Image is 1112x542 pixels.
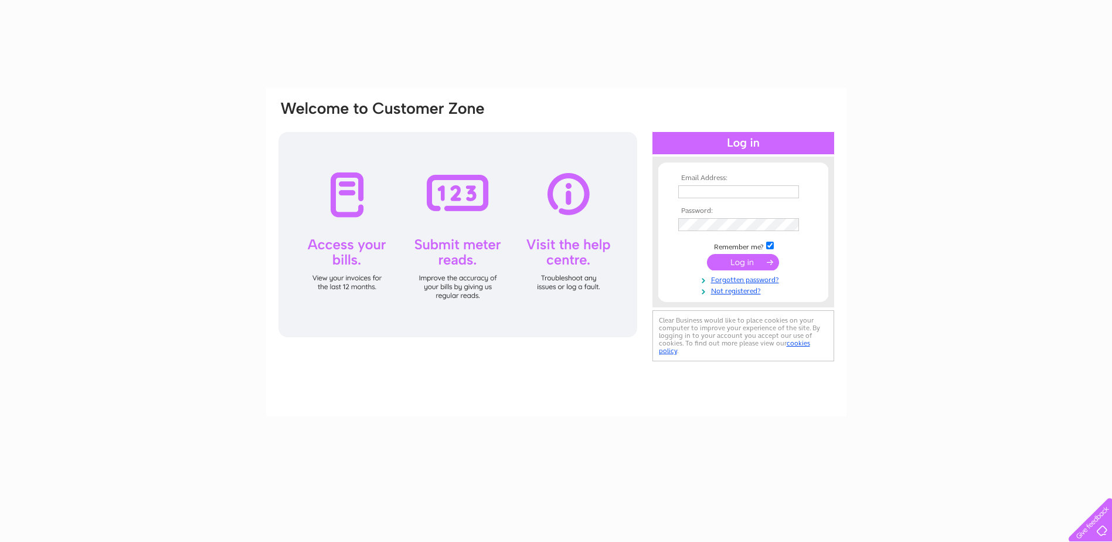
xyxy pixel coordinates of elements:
[675,174,811,182] th: Email Address:
[707,254,779,270] input: Submit
[659,339,810,355] a: cookies policy
[652,310,834,361] div: Clear Business would like to place cookies on your computer to improve your experience of the sit...
[675,240,811,252] td: Remember me?
[675,207,811,215] th: Password:
[678,284,811,296] a: Not registered?
[678,273,811,284] a: Forgotten password?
